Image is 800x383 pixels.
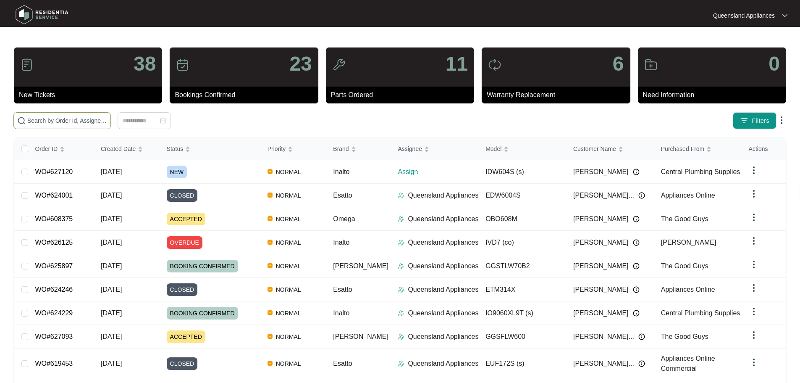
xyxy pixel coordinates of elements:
img: Vercel Logo [268,169,273,174]
span: Purchased From [661,144,704,153]
img: Info icon [633,169,640,175]
span: Order ID [35,144,58,153]
span: [DATE] [101,192,122,199]
span: Filters [752,116,769,125]
span: [PERSON_NAME] [573,214,629,224]
a: WO#624246 [35,286,73,293]
th: Model [479,138,567,160]
img: Vercel Logo [268,334,273,339]
img: dropdown arrow [749,330,759,340]
span: [DATE] [101,309,122,317]
td: EUF172S (s) [479,349,567,379]
img: residentia service logo [13,2,71,27]
td: OBO608M [479,207,567,231]
span: [PERSON_NAME] [573,167,629,177]
img: dropdown arrow [749,165,759,175]
a: WO#619453 [35,360,73,367]
span: The Good Guys [661,262,708,269]
span: Appliances Online Commercial [661,355,715,372]
span: BOOKING CONFIRMED [167,307,238,320]
span: NORMAL [273,167,304,177]
p: Warranty Replacement [487,90,630,100]
span: [DATE] [101,333,122,340]
span: [PERSON_NAME] [573,308,629,318]
th: Order ID [28,138,94,160]
a: WO#625897 [35,262,73,269]
img: Vercel Logo [268,287,273,292]
img: dropdown arrow [749,306,759,317]
input: Search by Order Id, Assignee Name, Customer Name, Brand and Model [27,116,107,125]
span: ACCEPTED [167,330,205,343]
img: dropdown arrow [782,13,787,18]
span: [DATE] [101,286,122,293]
span: NORMAL [273,214,304,224]
th: Status [160,138,261,160]
img: filter icon [740,116,748,125]
img: Info icon [633,310,640,317]
img: Info icon [638,192,645,199]
span: Brand [333,144,349,153]
img: icon [176,58,189,71]
img: Info icon [638,333,645,340]
span: Customer Name [573,144,616,153]
span: Priority [268,144,286,153]
span: ACCEPTED [167,213,205,225]
span: NEW [167,166,187,178]
img: dropdown arrow [749,259,759,269]
span: Esatto [333,286,352,293]
img: icon [20,58,34,71]
p: New Tickets [19,90,162,100]
img: Vercel Logo [268,310,273,315]
span: Central Plumbing Supplies [661,309,740,317]
img: Assigner Icon [398,263,404,269]
span: NORMAL [273,238,304,248]
img: Vercel Logo [268,361,273,366]
th: Created Date [94,138,160,160]
span: CLOSED [167,189,198,202]
span: [PERSON_NAME] [333,262,388,269]
span: NORMAL [273,261,304,271]
span: Central Plumbing Supplies [661,168,740,175]
td: IVD7 (co) [479,231,567,254]
span: CLOSED [167,283,198,296]
span: BOOKING CONFIRMED [167,260,238,272]
p: Parts Ordered [331,90,474,100]
p: 6 [613,54,624,74]
img: Info icon [633,239,640,246]
span: NORMAL [273,359,304,369]
p: Need Information [643,90,786,100]
span: [PERSON_NAME] [573,238,629,248]
span: Esatto [333,360,352,367]
p: 38 [134,54,156,74]
p: Queensland Appliances [408,190,478,201]
img: Info icon [633,263,640,269]
img: Vercel Logo [268,240,273,245]
span: NORMAL [273,285,304,295]
th: Customer Name [567,138,654,160]
span: [PERSON_NAME]... [573,332,634,342]
td: EDW6004S [479,184,567,207]
span: [DATE] [101,239,122,246]
th: Brand [326,138,391,160]
span: Appliances Online [661,192,715,199]
a: WO#627120 [35,168,73,175]
td: GGSFLW600 [479,325,567,349]
span: Appliances Online [661,286,715,293]
td: GGSTLW70B2 [479,254,567,278]
td: IDW604S (s) [479,160,567,184]
span: [PERSON_NAME] [333,333,388,340]
button: filter iconFilters [733,112,776,129]
img: Assigner Icon [398,310,404,317]
span: OVERDUE [167,236,202,249]
img: Vercel Logo [268,263,273,268]
img: Vercel Logo [268,193,273,198]
a: WO#627093 [35,333,73,340]
img: icon [332,58,346,71]
th: Assignee [391,138,479,160]
span: [DATE] [101,262,122,269]
img: Info icon [633,216,640,222]
p: Queensland Appliances [713,11,775,20]
span: Inalto [333,239,349,246]
span: Created Date [101,144,136,153]
img: Vercel Logo [268,216,273,221]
